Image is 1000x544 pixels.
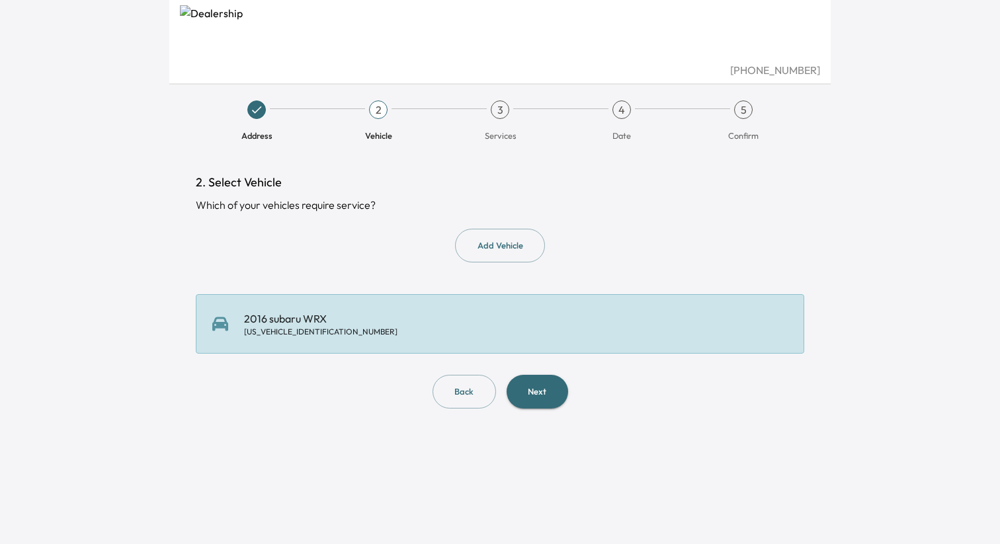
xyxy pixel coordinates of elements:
[196,173,804,192] h1: 2. Select Vehicle
[365,130,392,141] span: Vehicle
[369,100,388,119] div: 2
[196,197,804,213] div: Which of your vehicles require service?
[485,130,516,141] span: Services
[244,327,397,337] div: [US_VEHICLE_IDENTIFICATION_NUMBER]
[491,100,509,119] div: 3
[241,130,272,141] span: Address
[728,130,759,141] span: Confirm
[180,62,820,78] div: [PHONE_NUMBER]
[612,130,631,141] span: Date
[507,375,568,408] button: Next
[734,100,753,119] div: 5
[180,5,820,62] img: Dealership
[433,375,496,408] button: Back
[244,311,397,337] div: 2016 subaru WRX
[612,100,631,119] div: 4
[455,229,545,262] button: Add Vehicle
